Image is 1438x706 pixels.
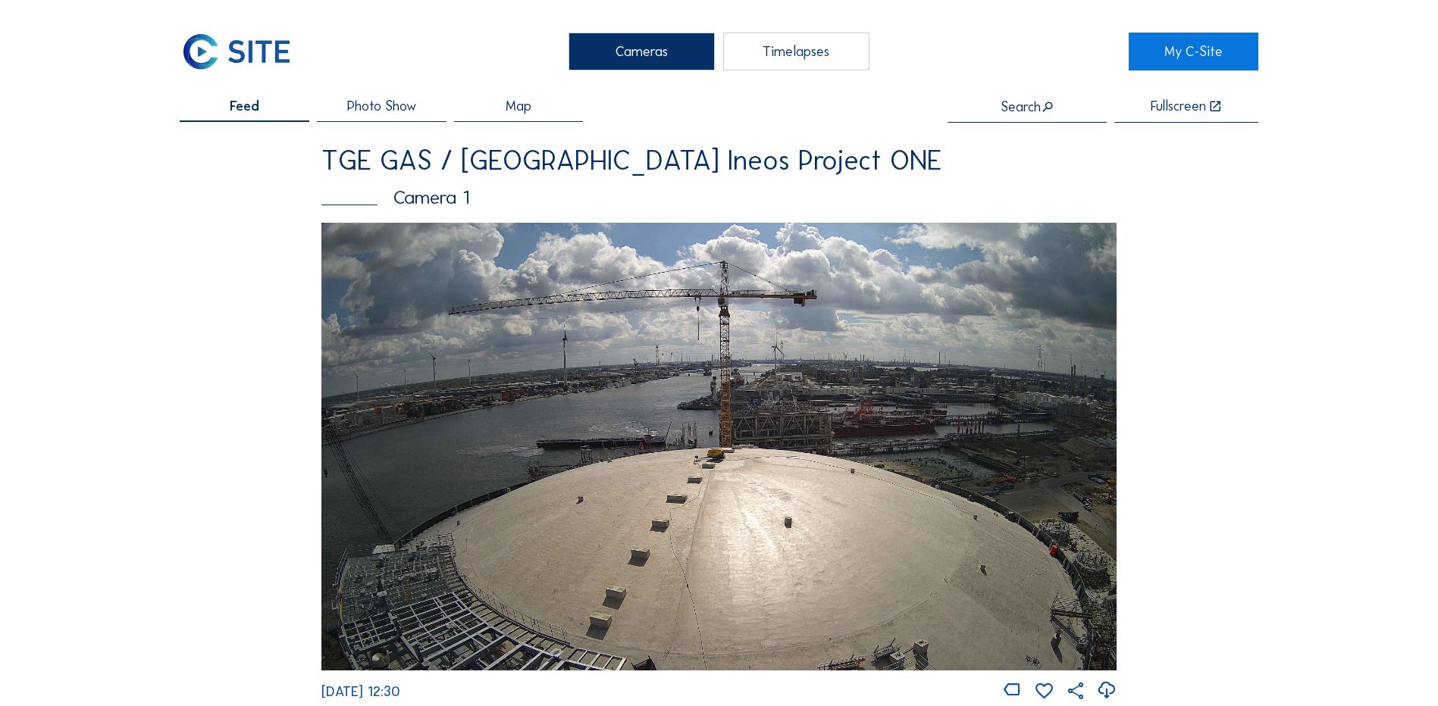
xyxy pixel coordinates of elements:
[506,99,531,113] span: Map
[723,33,869,70] div: Timelapses
[230,99,259,113] span: Feed
[321,147,1117,174] div: TGE GAS / [GEOGRAPHIC_DATA] Ineos Project ONE
[321,683,400,700] span: [DATE] 12:30
[180,33,309,70] a: C-SITE Logo
[321,188,1117,207] div: Camera 1
[180,33,293,70] img: C-SITE Logo
[347,99,416,113] span: Photo Show
[569,33,715,70] div: Cameras
[1151,99,1206,114] div: Fullscreen
[1129,33,1258,70] a: My C-Site
[321,223,1117,670] img: Image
